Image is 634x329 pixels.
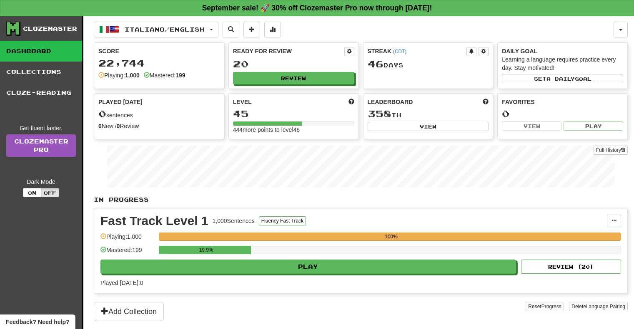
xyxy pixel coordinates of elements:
[175,72,185,79] strong: 199
[23,188,41,197] button: On
[100,246,155,260] div: Mastered: 199
[502,55,623,72] div: Learning a language requires practice every day. Stay motivated!
[223,22,239,37] button: Search sentences
[161,233,621,241] div: 100%
[594,146,628,155] button: Full History
[264,22,281,37] button: More stats
[117,123,120,129] strong: 0
[41,188,59,197] button: Off
[502,47,623,55] div: Daily Goal
[98,123,102,129] strong: 0
[368,122,489,131] button: View
[6,178,76,186] div: Dark Mode
[98,47,220,55] div: Score
[100,260,516,274] button: Play
[569,302,628,311] button: DeleteLanguage Pairing
[502,98,623,106] div: Favorites
[100,233,155,246] div: Playing: 1,000
[98,109,220,119] div: sentences
[100,215,208,227] div: Fast Track Level 1
[94,302,164,321] button: Add Collection
[259,216,306,225] button: Fluency Fast Track
[202,4,432,12] strong: September sale! 🚀 30% off Clozemaster Pro now through [DATE]!
[368,58,383,69] span: 46
[6,318,69,326] span: Open feedback widget
[23,25,77,33] div: Clozemaster
[368,108,391,119] span: 358
[541,304,561,309] span: Progress
[393,49,406,54] a: (CDT)
[98,58,220,68] div: 22,744
[98,98,143,106] span: Played [DATE]
[6,124,76,132] div: Get fluent faster.
[546,76,575,82] span: a daily
[233,72,354,84] button: Review
[94,195,628,204] p: In Progress
[521,260,621,274] button: Review (20)
[564,121,623,131] button: Play
[368,59,489,69] div: Day s
[586,304,625,309] span: Language Pairing
[125,72,140,79] strong: 1,000
[233,98,252,106] span: Level
[502,121,561,131] button: View
[98,122,220,130] div: New / Review
[213,217,255,225] div: 1,000 Sentences
[368,98,413,106] span: Leaderboard
[233,109,354,119] div: 45
[368,47,467,55] div: Streak
[526,302,564,311] button: ResetProgress
[125,26,205,33] span: Italiano / English
[483,98,489,106] span: This week in points, UTC
[233,47,344,55] div: Ready for Review
[98,108,106,119] span: 0
[502,109,623,119] div: 0
[98,71,140,79] div: Playing:
[100,280,143,286] span: Played [DATE]: 0
[233,126,354,134] div: 444 more points to level 46
[161,246,251,254] div: 19.9%
[6,134,76,157] a: ClozemasterPro
[243,22,260,37] button: Add sentence to collection
[368,109,489,119] div: th
[94,22,218,37] button: Italiano/English
[144,71,185,79] div: Mastered:
[502,74,623,83] button: Seta dailygoal
[348,98,354,106] span: Score more points to level up
[233,59,354,69] div: 20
